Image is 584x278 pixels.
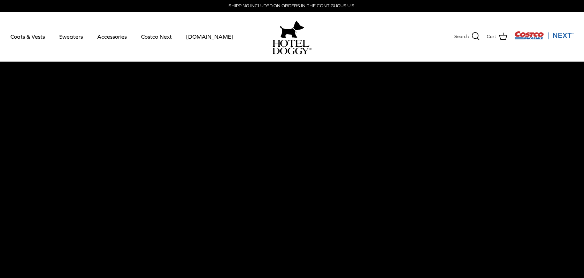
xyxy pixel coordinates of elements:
[487,33,496,40] span: Cart
[280,19,304,40] img: hoteldoggy.com
[514,31,574,40] img: Costco Next
[180,25,240,48] a: [DOMAIN_NAME]
[135,25,178,48] a: Costco Next
[454,33,469,40] span: Search
[514,36,574,41] a: Visit Costco Next
[272,40,312,54] img: hoteldoggycom
[487,32,507,41] a: Cart
[53,25,89,48] a: Sweaters
[272,19,312,54] a: hoteldoggy.com hoteldoggycom
[91,25,133,48] a: Accessories
[4,25,51,48] a: Coats & Vests
[454,32,480,41] a: Search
